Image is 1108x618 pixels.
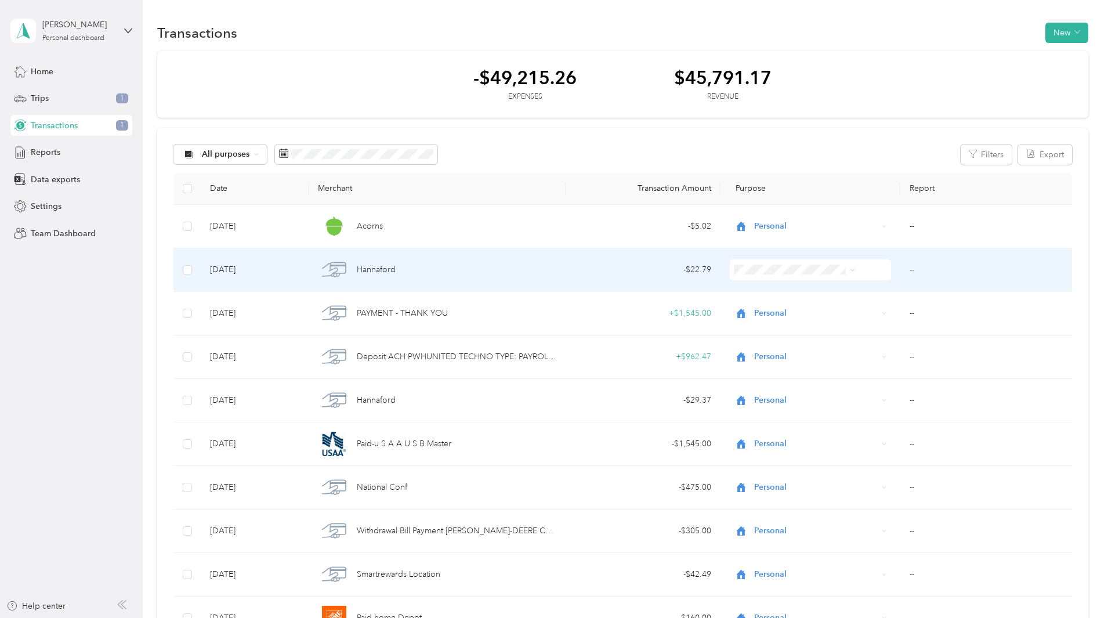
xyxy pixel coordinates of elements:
div: - $1,545.00 [575,438,711,450]
span: Transactions [31,120,78,132]
div: - $305.00 [575,525,711,537]
button: Help center [6,600,66,612]
td: [DATE] [201,509,309,553]
td: -- [900,248,1072,292]
img: Hannaford [322,388,346,413]
img: Acorns [322,214,346,238]
span: Data exports [31,174,80,186]
td: -- [900,335,1072,379]
td: -- [900,205,1072,248]
div: - $42.49 [575,568,711,581]
span: Hannaford [357,263,396,276]
span: Personal [754,481,878,494]
img: National Conf [322,475,346,500]
div: [PERSON_NAME] [42,19,115,31]
span: Deposit ACH PWHUNITED TECHNO TYPE: PAYROLL DATA: 1019275906 73 CO: PWHUNITED TECHNO [357,350,557,363]
span: Team Dashboard [31,227,96,240]
span: Hannaford [357,394,396,407]
span: Personal [754,220,878,233]
span: Smartrewards Location [357,568,440,581]
td: -- [900,466,1072,509]
td: [DATE] [201,553,309,597]
div: $45,791.17 [674,67,772,88]
img: Smartrewards Location [322,562,346,587]
button: Export [1018,144,1072,165]
td: -- [900,553,1072,597]
th: Report [900,173,1072,205]
td: -- [900,379,1072,422]
img: Paid-u S A A U S B Master [322,432,346,456]
div: -$49,215.26 [473,67,577,88]
td: -- [900,292,1072,335]
td: [DATE] [201,422,309,466]
div: - $475.00 [575,481,711,494]
span: Personal [754,568,878,581]
span: 1 [116,120,128,131]
h1: Transactions [157,27,237,39]
div: - $29.37 [575,394,711,407]
span: PAYMENT - THANK YOU [357,307,448,320]
span: Purpose [730,183,766,193]
th: Merchant [309,173,566,205]
td: [DATE] [201,205,309,248]
span: Acorns [357,220,383,233]
span: Personal [754,350,878,363]
img: PAYMENT - THANK YOU [322,301,346,326]
button: New [1045,23,1088,43]
img: Hannaford [322,258,346,282]
span: Personal [754,307,878,320]
div: - $5.02 [575,220,711,233]
span: Personal [754,394,878,407]
span: Personal [754,525,878,537]
span: Trips [31,92,49,104]
td: [DATE] [201,335,309,379]
th: Date [201,173,309,205]
div: - $22.79 [575,263,711,276]
span: 1 [116,93,128,104]
img: Deposit ACH PWHUNITED TECHNO TYPE: PAYROLL DATA: 1019275906 73 CO: PWHUNITED TECHNO [322,345,346,369]
td: [DATE] [201,292,309,335]
td: [DATE] [201,379,309,422]
span: All purposes [202,150,250,158]
span: Paid-u S A A U S B Master [357,438,451,450]
th: Transaction Amount [566,173,720,205]
div: + $1,545.00 [575,307,711,320]
td: [DATE] [201,466,309,509]
div: Personal dashboard [42,35,104,42]
div: Revenue [674,92,772,102]
img: Withdrawal Bill Payment Bill Paid-DEERE CREDIT SERVICE Conf #358 [322,519,346,543]
div: Expenses [473,92,577,102]
span: Withdrawal Bill Payment [PERSON_NAME]-DEERE CREDIT SERVICE Conf #358 [357,525,557,537]
button: Filters [961,144,1012,165]
span: National Conf [357,481,407,494]
span: Personal [754,438,878,450]
iframe: Everlance-gr Chat Button Frame [1043,553,1108,618]
span: Home [31,66,53,78]
span: Reports [31,146,60,158]
div: + $962.47 [575,350,711,363]
span: Settings [31,200,61,212]
td: -- [900,422,1072,466]
td: [DATE] [201,248,309,292]
td: -- [900,509,1072,553]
